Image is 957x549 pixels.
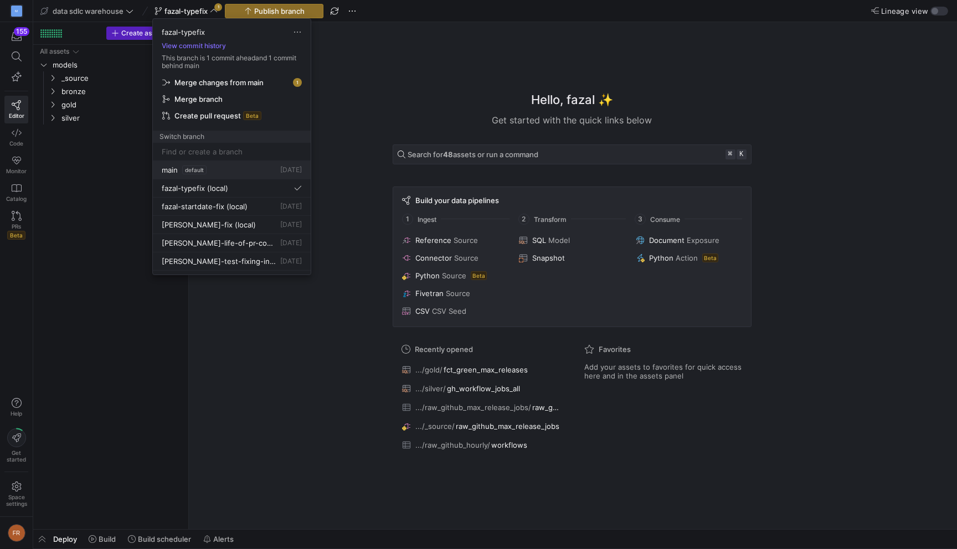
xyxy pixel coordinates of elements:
span: [PERSON_NAME]-test-fixing-incomplete-schema [162,257,278,266]
button: Merge branch [157,91,306,107]
span: [PERSON_NAME]-life-of-pr-commit-workload [162,239,278,247]
span: [DATE] [280,239,302,247]
span: Create pull request [174,111,241,120]
span: (local) [235,220,256,229]
span: [DATE] [280,220,302,229]
span: fazal-typefix [162,28,205,37]
button: Merge changes from main [157,74,306,91]
p: This branch is 1 commit ahead and 1 commit behind main [153,54,311,70]
span: (local) [227,202,248,211]
span: [DATE] [280,257,302,265]
span: Merge branch [174,95,223,103]
span: [DATE] [280,165,302,174]
span: [PERSON_NAME]-fix [162,220,233,229]
span: Beta [243,111,261,120]
span: [DATE] [280,202,302,210]
span: main [162,165,178,174]
button: View commit history [153,42,235,50]
span: (local) [207,184,228,193]
span: default [182,165,207,174]
button: Create pull requestBeta [157,107,306,124]
span: Merge changes from main [174,78,264,87]
input: Find or create a branch [162,147,302,156]
span: fazal-typefix [162,184,205,193]
span: fazal-startdate-fix [162,202,224,211]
